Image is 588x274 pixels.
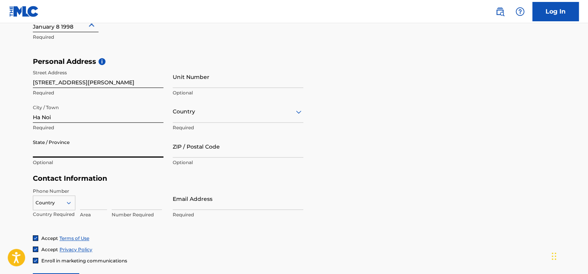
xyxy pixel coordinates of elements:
[173,211,303,218] p: Required
[173,89,303,96] p: Optional
[492,4,508,19] a: Public Search
[33,57,555,66] h5: Personal Address
[33,211,75,218] p: Country Required
[99,58,105,65] span: i
[41,258,127,264] span: Enroll in marketing communications
[532,2,579,21] a: Log In
[33,236,38,240] img: checkbox
[59,247,92,252] a: Privacy Policy
[173,159,303,166] p: Optional
[495,7,505,16] img: search
[80,211,107,218] p: Area
[512,4,528,19] div: Help
[33,247,38,252] img: checkbox
[173,124,303,131] p: Required
[33,34,163,41] p: Required
[59,235,89,241] a: Terms of Use
[33,124,163,131] p: Required
[41,235,58,241] span: Accept
[33,258,38,263] img: checkbox
[33,174,303,183] h5: Contact Information
[41,247,58,252] span: Accept
[515,7,525,16] img: help
[33,89,163,96] p: Required
[9,6,39,17] img: MLC Logo
[33,159,163,166] p: Optional
[87,12,99,36] button: Close
[552,245,556,268] div: Drag
[112,211,162,218] p: Number Required
[549,237,588,274] iframe: Chat Widget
